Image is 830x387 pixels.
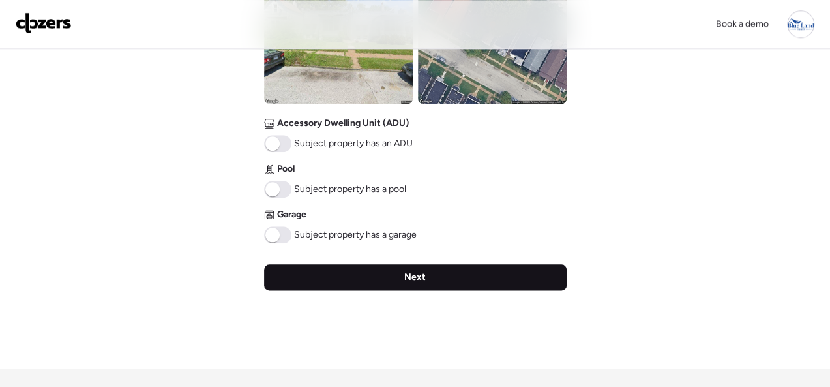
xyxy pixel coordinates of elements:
[277,117,409,130] span: Accessory Dwelling Unit (ADU)
[16,12,72,33] img: Logo
[277,163,295,176] span: Pool
[277,208,306,221] span: Garage
[294,228,417,241] span: Subject property has a garage
[716,18,769,29] span: Book a demo
[294,183,406,196] span: Subject property has a pool
[294,137,413,150] span: Subject property has an ADU
[404,271,426,284] span: Next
